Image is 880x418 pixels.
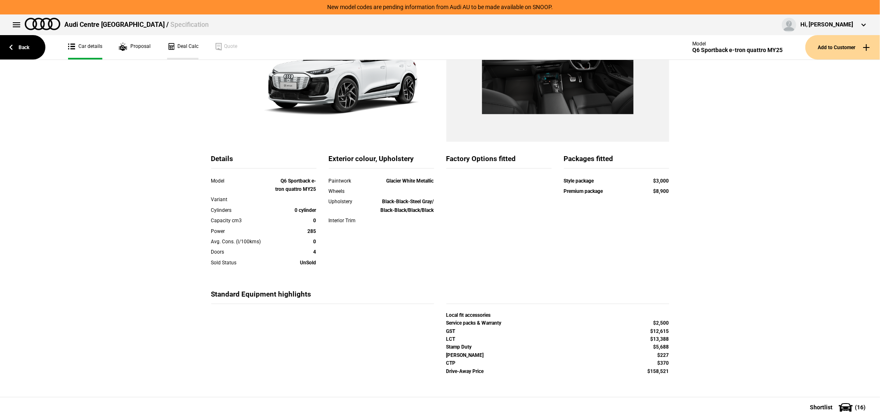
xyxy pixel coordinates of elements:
a: Proposal [119,35,151,59]
div: Avg. Cons. (l/100kms) [211,237,274,246]
strong: $2,500 [654,320,669,326]
a: Deal Calc [167,35,198,59]
strong: Drive-Away Price [446,368,484,374]
strong: Local fit accessories [446,312,491,318]
div: Variant [211,195,274,204]
strong: [PERSON_NAME] [446,352,484,358]
a: Car details [68,35,102,59]
strong: $13,388 [651,336,669,342]
div: Model [211,177,274,185]
button: Add to Customer [805,35,880,59]
div: Exterior colour, Upholstery [329,154,434,169]
strong: $12,615 [651,328,669,334]
strong: 0 [314,218,316,223]
strong: $5,688 [654,344,669,350]
strong: Glacier White Metallic [387,178,434,184]
div: Standard Equipment highlights [211,290,434,304]
strong: Stamp Duty [446,344,472,350]
strong: Premium package [564,188,603,194]
strong: 0 cylinder [295,207,316,213]
strong: $370 [658,360,669,366]
div: Audi Centre [GEOGRAPHIC_DATA] / [64,20,209,29]
button: Shortlist(16) [797,397,880,418]
div: Sold Status [211,259,274,267]
div: Hi, [PERSON_NAME] [800,21,853,29]
strong: $8,900 [654,188,669,194]
strong: LCT [446,336,455,342]
div: Interior Trim [329,216,371,225]
strong: Black-Black-Steel Gray/ Black-Black/Black/Black [381,199,434,213]
strong: UnSold [300,260,316,266]
strong: 0 [314,239,316,245]
div: Model [692,41,783,47]
div: Wheels [329,187,371,195]
div: Power [211,227,274,235]
strong: GST [446,328,455,334]
strong: $158,521 [648,368,669,374]
div: Upholstery [329,197,371,206]
strong: CTP [446,360,456,366]
strong: Style package [564,178,594,184]
strong: 4 [314,249,316,255]
strong: $227 [658,352,669,358]
span: Specification [170,21,209,28]
img: audi.png [25,18,60,30]
div: Paintwork [329,177,371,185]
span: ( 16 ) [855,404,866,410]
div: Details [211,154,316,169]
strong: 285 [308,228,316,234]
div: Doors [211,248,274,256]
strong: Service packs & Warranty [446,320,502,326]
div: Q6 Sportback e-tron quattro MY25 [692,47,783,54]
div: Packages fitted [564,154,669,169]
div: Cylinders [211,206,274,214]
div: Factory Options fitted [446,154,552,169]
div: Capacity cm3 [211,216,274,225]
strong: $3,000 [654,178,669,184]
span: Shortlist [810,404,833,410]
strong: Q6 Sportback e-tron quattro MY25 [276,178,316,192]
